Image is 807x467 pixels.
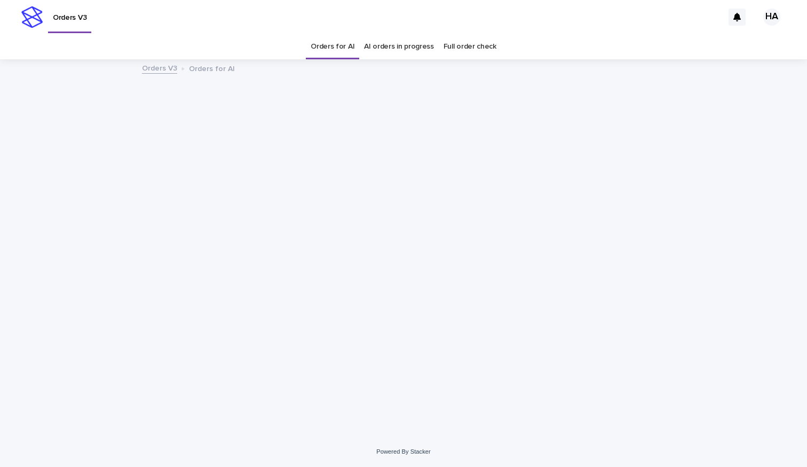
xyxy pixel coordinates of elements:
[376,448,430,455] a: Powered By Stacker
[364,34,434,59] a: AI orders in progress
[142,61,177,74] a: Orders V3
[763,9,780,26] div: HA
[311,34,354,59] a: Orders for AI
[21,6,43,28] img: stacker-logo-s-only.png
[444,34,496,59] a: Full order check
[189,62,235,74] p: Orders for AI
